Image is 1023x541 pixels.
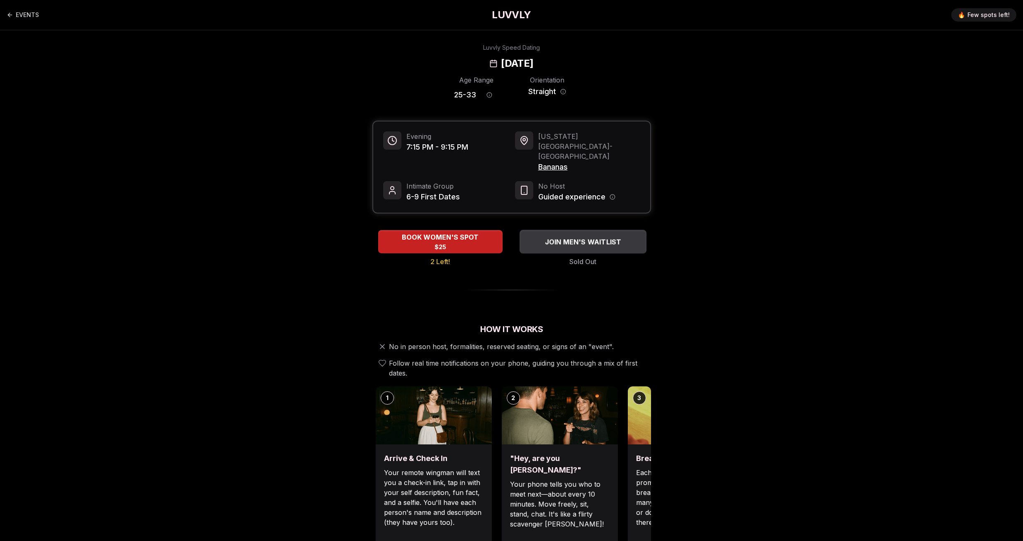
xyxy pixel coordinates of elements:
[538,181,615,191] span: No Host
[7,7,39,23] a: Back to events
[406,181,460,191] span: Intimate Group
[538,191,605,203] span: Guided experience
[636,468,736,527] p: Each date will have new convo prompts on screen to help break the ice. Cycle through as many as y...
[560,89,566,95] button: Orientation information
[454,75,498,85] div: Age Range
[454,89,476,101] span: 25 - 33
[520,230,646,253] button: JOIN MEN'S WAITLIST - Sold Out
[507,391,520,405] div: 2
[538,131,640,161] span: [US_STATE][GEOGRAPHIC_DATA] - [GEOGRAPHIC_DATA]
[510,453,610,476] h3: "Hey, are you [PERSON_NAME]?"
[628,386,744,444] img: Break the ice with prompts
[430,257,450,267] span: 2 Left!
[389,358,648,378] span: Follow real time notifications on your phone, guiding you through a mix of first dates.
[525,75,569,85] div: Orientation
[406,141,468,153] span: 7:15 PM - 9:15 PM
[510,479,610,529] p: Your phone tells you who to meet next—about every 10 minutes. Move freely, sit, stand, chat. It's...
[384,453,484,464] h3: Arrive & Check In
[372,323,651,335] h2: How It Works
[400,232,480,242] span: BOOK WOMEN'S SPOT
[381,391,394,405] div: 1
[378,230,503,253] button: BOOK WOMEN'S SPOT - 2 Left!
[502,386,618,444] img: "Hey, are you Max?"
[376,386,492,444] img: Arrive & Check In
[492,8,531,22] a: LUVVLY
[958,11,965,19] span: 🔥
[610,194,615,200] button: Host information
[384,468,484,527] p: Your remote wingman will text you a check-in link, tap in with your self description, fun fact, a...
[538,161,640,173] span: Bananas
[569,257,596,267] span: Sold Out
[480,86,498,104] button: Age range information
[389,342,614,352] span: No in person host, formalities, reserved seating, or signs of an "event".
[501,57,533,70] h2: [DATE]
[543,237,623,247] span: JOIN MEN'S WAITLIST
[483,44,540,52] div: Luvvly Speed Dating
[967,11,1010,19] span: Few spots left!
[528,86,556,97] span: Straight
[406,131,468,141] span: Evening
[435,243,446,251] span: $25
[633,391,646,405] div: 3
[636,453,736,464] h3: Break the ice with prompts
[406,191,460,203] span: 6-9 First Dates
